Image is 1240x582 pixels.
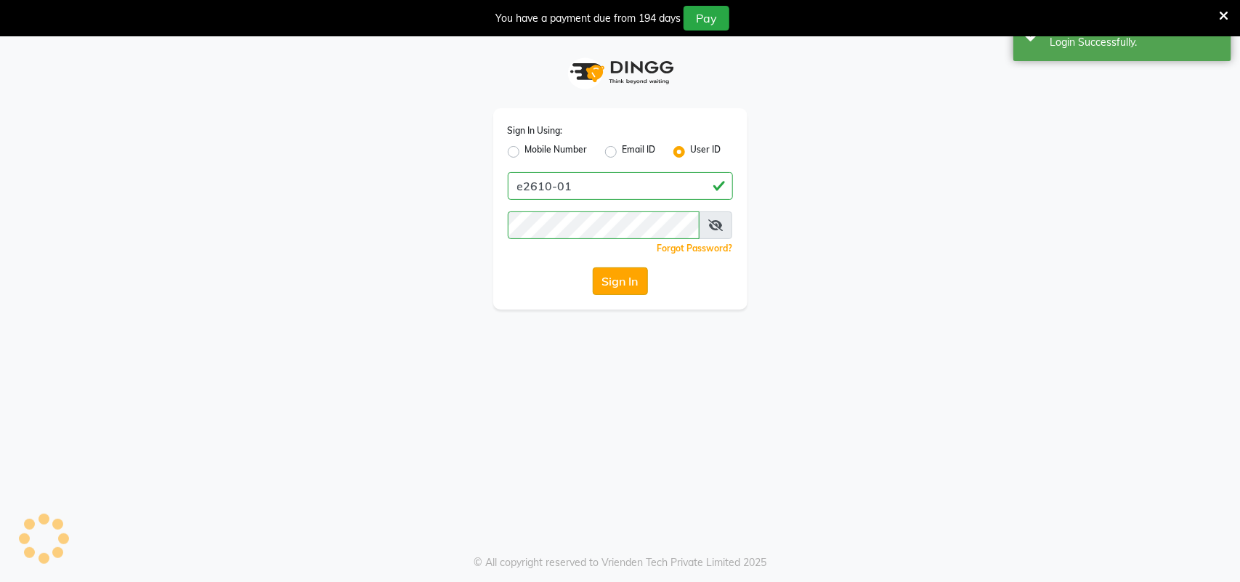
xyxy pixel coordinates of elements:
a: Forgot Password? [657,243,733,254]
button: Pay [684,6,729,31]
label: User ID [691,143,721,161]
img: logo1.svg [562,51,678,94]
input: Username [508,172,733,200]
label: Email ID [623,143,656,161]
div: You have a payment due from 194 days [495,11,681,26]
button: Sign In [593,267,648,295]
div: Login Successfully. [1050,35,1220,50]
label: Sign In Using: [508,124,563,137]
label: Mobile Number [525,143,588,161]
input: Username [508,211,700,239]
